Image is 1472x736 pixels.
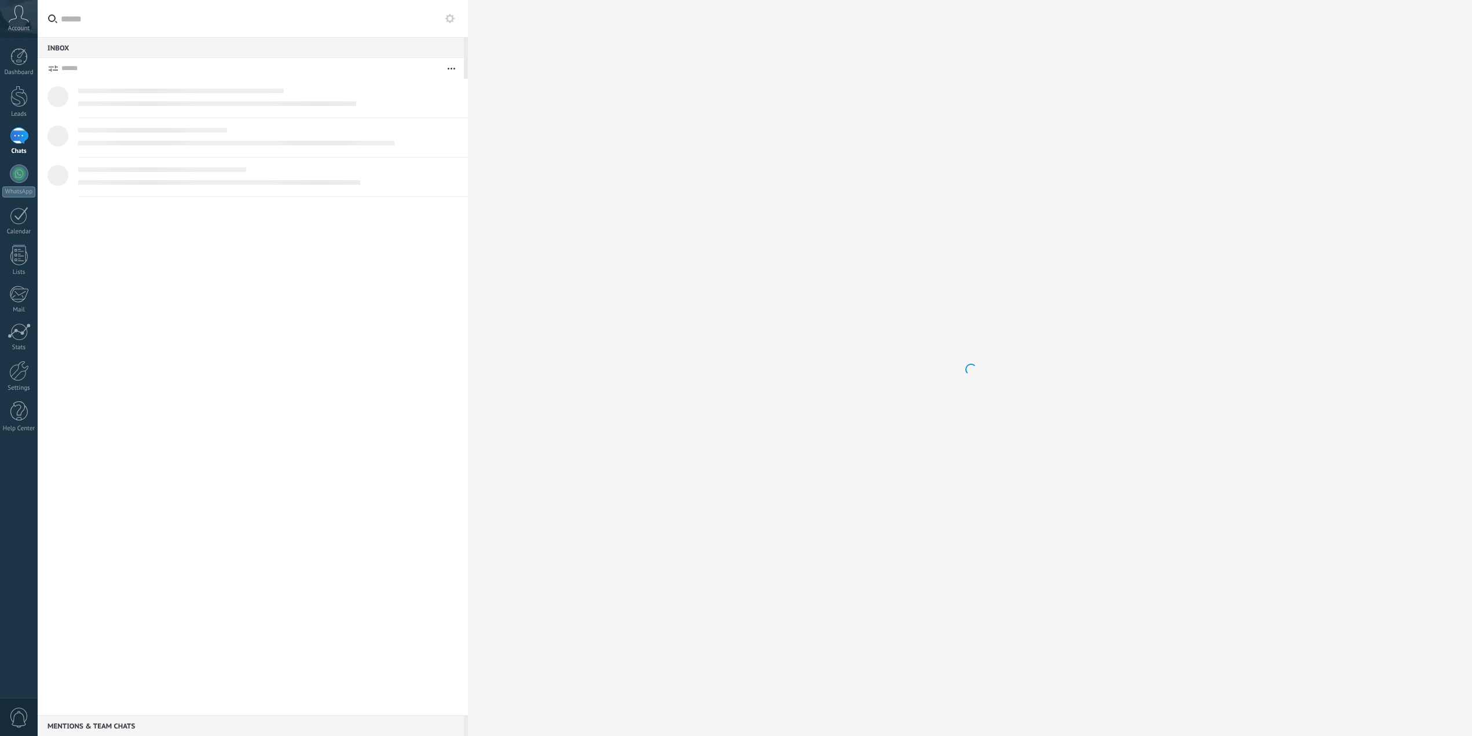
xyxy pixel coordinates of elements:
[8,25,30,32] span: Account
[38,715,464,736] div: Mentions & Team chats
[2,148,36,155] div: Chats
[2,186,35,197] div: WhatsApp
[2,385,36,392] div: Settings
[2,425,36,433] div: Help Center
[2,306,36,314] div: Mail
[38,37,464,58] div: Inbox
[2,269,36,276] div: Lists
[2,111,36,118] div: Leads
[2,344,36,351] div: Stats
[2,228,36,236] div: Calendar
[2,69,36,76] div: Dashboard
